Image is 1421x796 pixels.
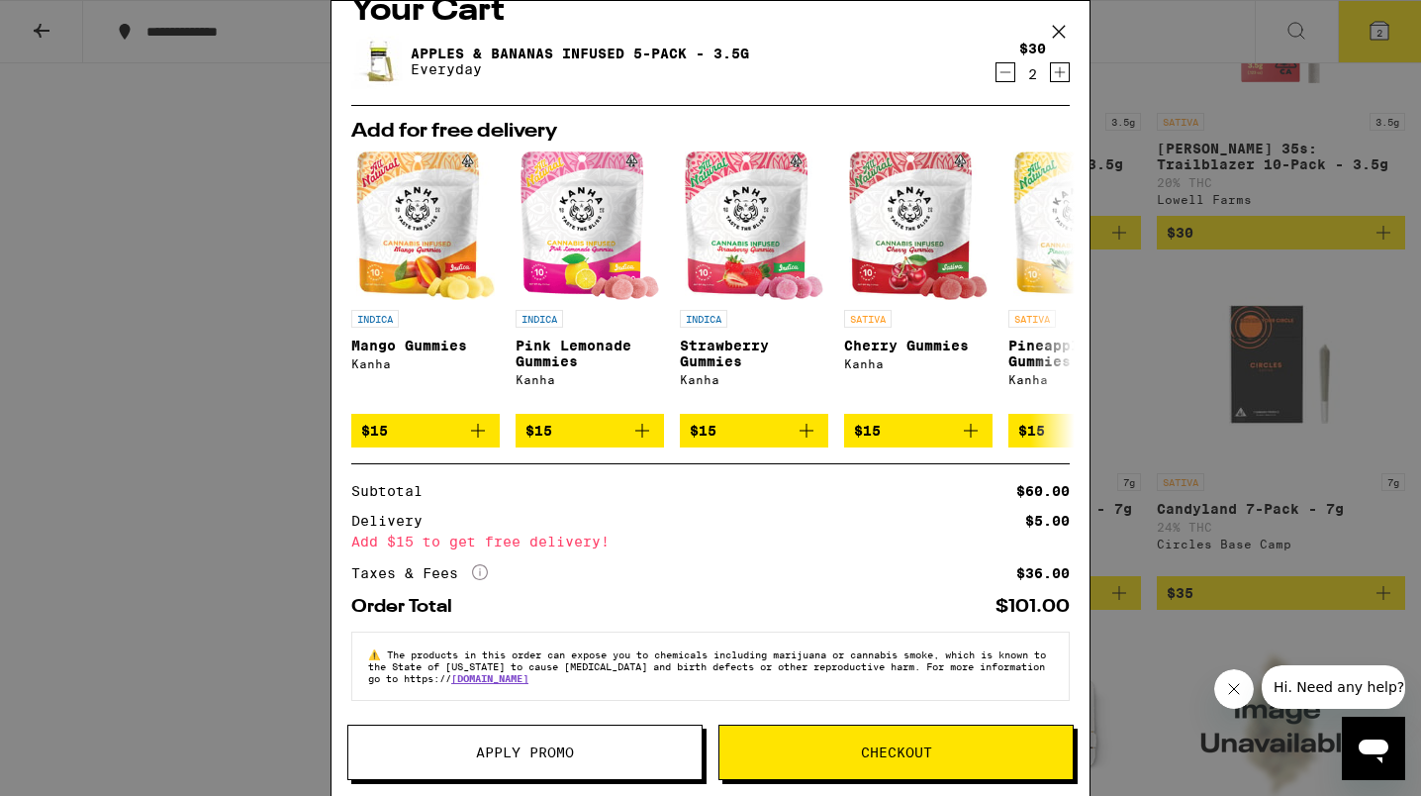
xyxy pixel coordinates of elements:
[351,484,436,498] div: Subtotal
[356,151,495,300] img: Kanha - Mango Gummies
[525,423,552,439] span: $15
[844,338,993,353] p: Cherry Gummies
[351,338,500,353] p: Mango Gummies
[995,62,1015,82] button: Decrement
[680,414,828,448] button: Add to bag
[844,414,993,448] button: Add to bag
[411,61,749,77] p: Everyday
[351,564,488,582] div: Taxes & Fees
[1342,717,1405,780] iframe: Button to launch messaging window
[516,373,664,386] div: Kanha
[1262,665,1405,709] iframe: Message from company
[451,672,528,684] a: [DOMAIN_NAME]
[521,151,659,300] img: Kanha - Pink Lemonade Gummies
[516,414,664,448] button: Add to bag
[351,122,1070,142] h2: Add for free delivery
[351,357,500,370] div: Kanha
[516,310,563,328] p: INDICA
[1019,41,1046,56] div: $30
[854,423,881,439] span: $15
[680,338,828,369] p: Strawberry Gummies
[1008,373,1157,386] div: Kanha
[1019,66,1046,82] div: 2
[351,414,500,448] button: Add to bag
[351,34,407,89] img: Apples & Bananas Infused 5-Pack - 3.5g
[844,310,892,328] p: SATIVA
[1008,151,1157,414] a: Open page for Pineapple Gummies from Kanha
[1008,414,1157,448] button: Add to bag
[1016,566,1070,580] div: $36.00
[1016,484,1070,498] div: $60.00
[351,535,1070,548] div: Add $15 to get free delivery!
[361,423,388,439] span: $15
[347,725,703,780] button: Apply Promo
[411,46,749,61] a: Apples & Bananas Infused 5-Pack - 3.5g
[995,598,1070,616] div: $101.00
[680,151,828,414] a: Open page for Strawberry Gummies from Kanha
[1025,514,1070,528] div: $5.00
[1008,310,1056,328] p: SATIVA
[1013,151,1152,300] img: Kanha - Pineapple Gummies
[861,746,932,759] span: Checkout
[351,514,436,528] div: Delivery
[351,151,500,414] a: Open page for Mango Gummies from Kanha
[1008,338,1157,369] p: Pineapple Gummies
[516,338,664,369] p: Pink Lemonade Gummies
[718,725,1074,780] button: Checkout
[351,598,466,616] div: Order Total
[690,423,716,439] span: $15
[1050,62,1070,82] button: Increment
[516,151,664,414] a: Open page for Pink Lemonade Gummies from Kanha
[368,648,387,660] span: ⚠️
[476,746,574,759] span: Apply Promo
[680,310,727,328] p: INDICA
[844,151,993,414] a: Open page for Cherry Gummies from Kanha
[849,151,988,300] img: Kanha - Cherry Gummies
[685,151,823,300] img: Kanha - Strawberry Gummies
[1018,423,1045,439] span: $15
[368,648,1046,684] span: The products in this order can expose you to chemicals including marijuana or cannabis smoke, whi...
[844,357,993,370] div: Kanha
[1214,669,1254,709] iframe: Close message
[680,373,828,386] div: Kanha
